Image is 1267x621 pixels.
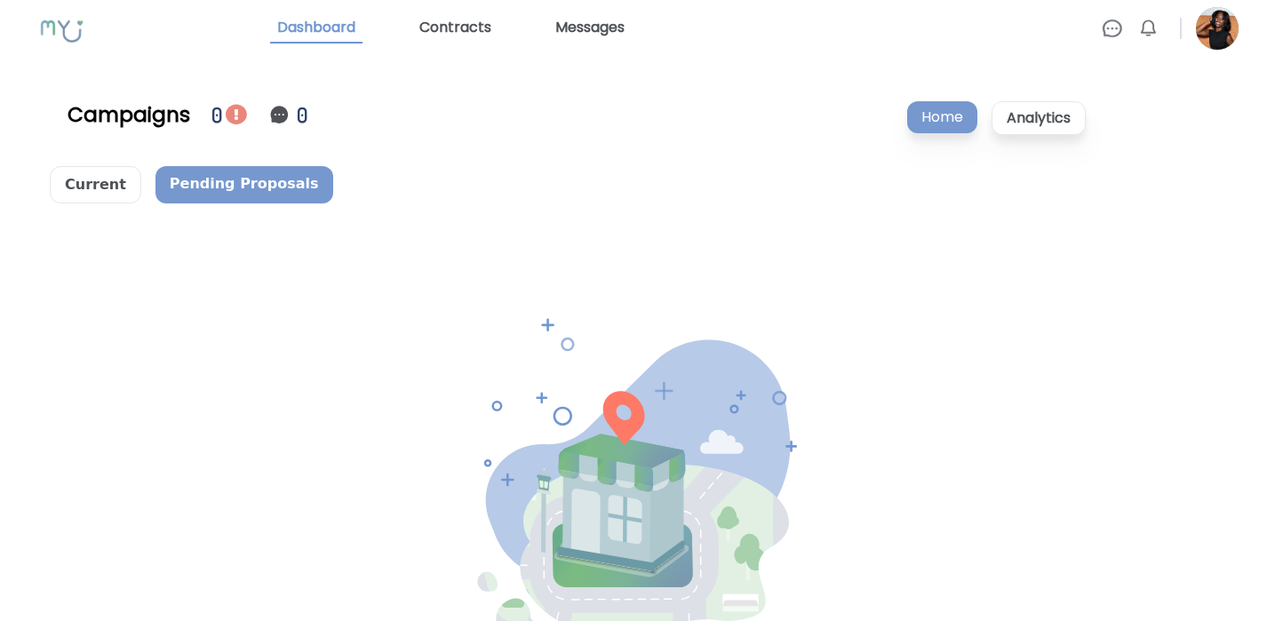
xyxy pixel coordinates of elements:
p: Current [50,166,141,203]
img: Notification [226,104,247,125]
img: Chat [1102,18,1123,39]
div: 0 [211,100,226,131]
div: Campaigns [68,100,190,129]
div: 0 [297,100,311,131]
p: Pending Proposals [155,166,333,203]
p: Analytics [992,101,1086,135]
a: Messages [548,13,632,44]
img: Bell [1137,18,1159,39]
a: Contracts [412,13,498,44]
a: Dashboard [270,13,363,44]
img: Profile [1196,7,1239,50]
img: Notification [268,104,290,125]
p: Home [907,101,977,133]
